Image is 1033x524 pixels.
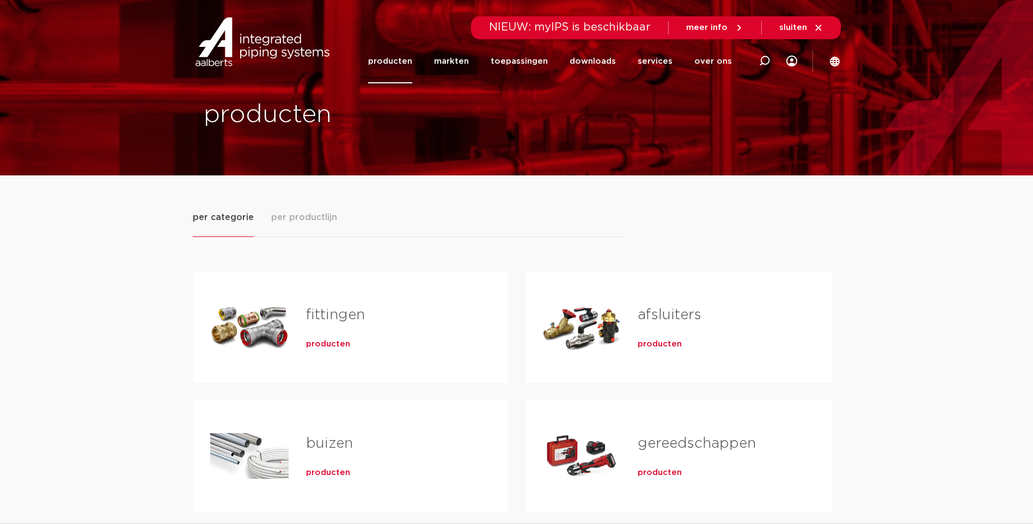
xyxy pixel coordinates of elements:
a: producten [306,339,350,350]
div: my IPS [786,39,797,83]
a: toepassingen [491,39,548,83]
a: over ons [694,39,732,83]
h1: producten [204,98,511,132]
a: meer info [686,23,744,33]
span: sluiten [779,23,807,32]
a: services [638,39,673,83]
a: sluiten [779,23,823,33]
span: meer info [686,23,728,32]
a: producten [638,467,682,478]
a: downloads [570,39,616,83]
a: gereedschappen [638,436,756,450]
a: producten [306,467,350,478]
span: per productlijn [271,211,337,224]
a: producten [368,39,412,83]
span: NIEUW: myIPS is beschikbaar [489,22,651,33]
a: buizen [306,436,353,450]
span: per categorie [193,211,254,224]
nav: Menu [368,39,732,83]
a: markten [434,39,469,83]
a: fittingen [306,308,365,322]
a: producten [638,339,682,350]
a: afsluiters [638,308,701,322]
